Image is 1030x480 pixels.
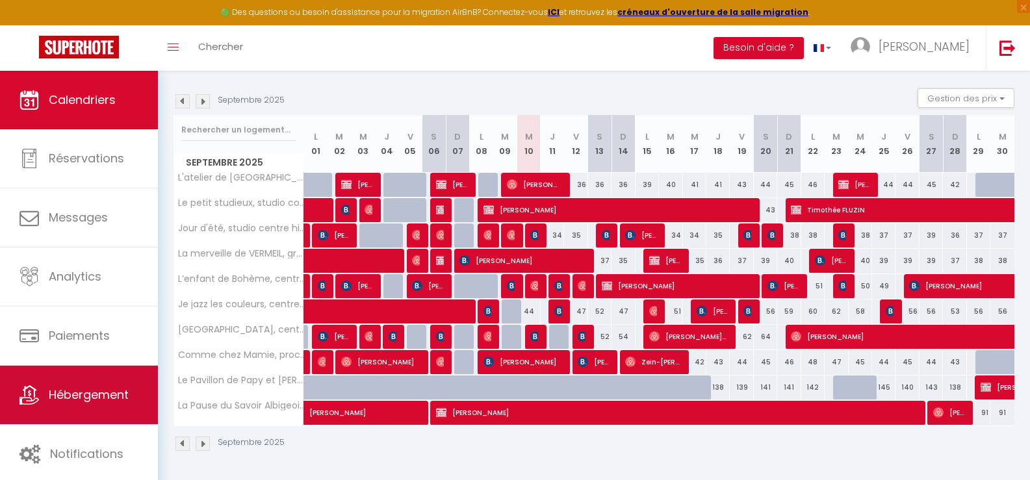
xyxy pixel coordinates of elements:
[39,36,119,58] img: Super Booking
[49,327,110,344] span: Paiements
[318,324,349,349] span: [PERSON_NAME]
[436,349,444,374] span: [PERSON_NAME]
[683,115,706,173] th: 17
[412,248,420,273] span: [PERSON_NAME]
[849,249,872,273] div: 40
[365,324,372,349] span: Tiphaine Montcriol
[602,223,610,247] span: [PERSON_NAME]
[667,131,675,143] abbr: M
[691,131,699,143] abbr: M
[872,375,895,399] div: 145
[174,153,303,172] span: Septembre 2025
[683,173,706,197] div: 41
[967,249,990,273] div: 38
[588,115,612,173] th: 13
[470,115,493,173] th: 08
[801,350,825,374] div: 48
[493,115,517,173] th: 09
[176,198,306,208] span: Le petit studieux, studio cosy sur Albi
[905,131,910,143] abbr: V
[318,349,326,374] span: [PERSON_NAME]
[872,249,895,273] div: 39
[659,299,682,323] div: 51
[683,249,706,273] div: 35
[730,325,753,349] div: 62
[612,115,635,173] th: 14
[612,325,635,349] div: 54
[943,350,966,374] div: 43
[578,324,586,349] span: [PERSON_NAME]
[454,131,461,143] abbr: D
[754,350,777,374] div: 45
[341,172,372,197] span: [PERSON_NAME] 2
[318,223,349,247] span: [PERSON_NAME]
[730,350,753,374] div: 44
[176,375,306,385] span: Le Pavillon de Papy et [PERSON_NAME] – [GEOGRAPHIC_DATA] et quiétude à deux pas du centre d’[GEOG...
[767,273,799,298] span: [PERSON_NAME]
[920,249,943,273] div: 39
[10,5,49,44] button: Ouvrir le widget de chat LiveChat
[636,173,659,197] div: 39
[730,115,753,173] th: 19
[886,299,894,323] span: [PERSON_NAME]
[612,299,635,323] div: 47
[309,394,459,418] span: [PERSON_NAME]
[977,131,981,143] abbr: L
[617,6,808,18] strong: créneaux d'ouverture de la salle migration
[872,115,895,173] th: 25
[881,131,886,143] abbr: J
[754,249,777,273] div: 39
[554,299,562,323] span: [PERSON_NAME]
[739,131,745,143] abbr: V
[649,248,680,273] span: [PERSON_NAME]
[920,173,943,197] div: 45
[176,401,306,411] span: La Pause du Savoir Albigeois, maison de ville proche du centre
[697,299,728,323] span: [PERSON_NAME]
[304,401,328,425] a: [PERSON_NAME]
[856,131,864,143] abbr: M
[730,173,753,197] div: 43
[777,350,801,374] div: 46
[541,223,564,247] div: 34
[597,131,602,143] abbr: S
[218,436,285,449] p: Septembre 2025
[176,299,306,309] span: Je jazz les couleurs, centre historique ALBI
[375,115,398,173] th: 04
[507,172,561,197] span: [PERSON_NAME]
[436,248,444,273] span: [PERSON_NAME]
[578,273,586,298] span: [PERSON_NAME]
[554,273,562,298] span: [PERSON_NAME] [PERSON_NAME][GEOGRAPHIC_DATA]
[564,223,587,247] div: 35
[436,400,912,425] span: [PERSON_NAME]
[480,131,483,143] abbr: L
[838,223,846,247] span: [DEMOGRAPHIC_DATA][PERSON_NAME]
[176,350,306,360] span: Comme chez Mamie, proche centre [GEOGRAPHIC_DATA]
[517,299,540,323] div: 44
[815,248,846,273] span: [PERSON_NAME] Thio
[636,115,659,173] th: 15
[990,223,1014,247] div: 37
[895,115,919,173] th: 26
[825,115,848,173] th: 23
[777,249,801,273] div: 40
[777,375,801,399] div: 141
[754,198,777,222] div: 43
[422,115,446,173] th: 06
[706,350,730,374] div: 43
[967,299,990,323] div: 56
[181,118,296,142] input: Rechercher un logement...
[530,223,538,247] span: [PERSON_NAME]
[188,25,253,71] a: Chercher
[501,131,509,143] abbr: M
[786,131,792,143] abbr: D
[801,223,825,247] div: 38
[335,131,343,143] abbr: M
[436,197,444,222] span: [PERSON_NAME]
[849,299,872,323] div: 58
[943,375,966,399] div: 138
[436,324,444,349] span: [PERSON_NAME]
[943,299,966,323] div: 53
[801,375,825,399] div: 142
[649,299,657,323] span: [PERSON_NAME]
[176,325,306,335] span: [GEOGRAPHIC_DATA], centre historique [GEOGRAPHIC_DATA]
